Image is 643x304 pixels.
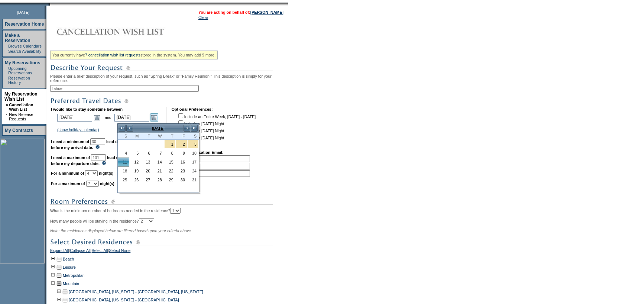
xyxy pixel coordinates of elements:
a: Select All [92,248,108,255]
a: 16 [176,158,187,166]
a: 20 [141,167,152,175]
td: Wednesday, January 07, 2026 [152,149,164,158]
td: Include an Entire Week, [DATE] - [DATE] Include a [DATE] Night Include a [DATE] Night Include a [... [177,112,256,145]
a: Mountain [63,281,79,286]
td: Tuesday, January 13, 2026 [141,158,152,166]
td: Sunday, January 18, 2026 [118,166,129,175]
a: 2 [176,140,187,148]
a: 10 [188,149,198,157]
td: Thursday, January 08, 2026 [164,149,176,158]
b: Optional Preferences: [172,107,213,111]
a: New Release Requests [9,112,33,121]
a: Reservation Home [5,22,44,27]
a: 28 [153,176,163,184]
a: Open the calendar popup. [150,113,158,122]
td: Saturday, January 24, 2026 [187,166,199,175]
td: [DATE] [133,124,183,132]
td: Wednesday, January 14, 2026 [152,158,164,166]
td: Monday, January 12, 2026 [129,158,141,166]
a: 4 [118,149,129,157]
td: Thursday, January 29, 2026 [164,175,176,184]
td: Thursday, January 15, 2026 [164,158,176,166]
td: and [104,112,113,123]
b: night(s) [99,171,113,175]
b: I need a maximum of [51,155,90,160]
td: Monday, January 26, 2026 [129,175,141,184]
td: · [6,49,7,54]
span: Note: the residences displayed below are filtered based upon your criteria above [50,229,191,233]
th: Thursday [164,133,176,140]
th: Friday [176,133,187,140]
a: 31 [188,176,198,184]
b: I need a minimum of [51,139,89,144]
td: Sunday, January 04, 2026 [118,149,129,158]
a: Open the calendar popup. [93,113,101,122]
input: Date format: M/D/Y. Shortcut keys: [T] for Today. [UP] or [.] for Next Day. [DOWN] or [,] for Pre... [114,114,149,122]
td: · [6,44,7,48]
a: Beach [63,257,74,261]
a: 6 [141,149,152,157]
img: blank.gif [50,3,51,6]
td: Friday, January 30, 2026 [176,175,187,184]
td: Sunday, January 25, 2026 [118,175,129,184]
a: 7 [153,149,163,157]
a: 25 [118,176,129,184]
td: · [6,66,7,75]
a: Collapse All [70,248,91,255]
a: [GEOGRAPHIC_DATA], [US_STATE] - [GEOGRAPHIC_DATA], [US_STATE] [69,290,203,294]
span: [DATE] [17,10,30,14]
a: 15 [165,158,175,166]
div: | | | [50,248,286,255]
td: Saturday, January 10, 2026 [187,149,199,158]
a: 13 [141,158,152,166]
td: Friday, January 23, 2026 [176,166,187,175]
td: New Year's Holiday [164,140,176,149]
a: Leisure [63,265,76,269]
td: Sunday, January 11, 2026 [118,158,129,166]
b: I would like to stay sometime between [51,107,123,111]
a: > [183,124,191,132]
td: 1. [172,155,250,162]
a: Clear [198,15,208,20]
a: 17 [188,158,198,166]
td: · [6,112,8,121]
td: New Year's Holiday [176,140,187,149]
b: night(s) [100,181,114,186]
a: 14 [153,158,163,166]
a: 1 [165,140,175,148]
td: Saturday, January 17, 2026 [187,158,199,166]
td: Wednesday, January 28, 2026 [152,175,164,184]
img: Cancellation Wish List [50,24,199,39]
td: Wednesday, January 21, 2026 [152,166,164,175]
a: 7 cancellation wish list requests [85,53,140,57]
a: Upcoming Reservations [8,66,32,75]
td: Monday, January 05, 2026 [129,149,141,158]
a: 3 [188,140,198,148]
input: Date format: M/D/Y. Shortcut keys: [T] for Today. [UP] or [.] for Next Day. [DOWN] or [,] for Pre... [57,114,92,122]
a: My Reservations [5,60,40,65]
b: For a minimum of [51,171,84,175]
img: questionMark_lightBlue.gif [102,161,106,165]
a: Cancellation Wish List [9,103,33,111]
td: Monday, January 19, 2026 [129,166,141,175]
td: Thursday, January 22, 2026 [164,166,176,175]
a: [GEOGRAPHIC_DATA], [US_STATE] - [GEOGRAPHIC_DATA] [69,298,179,302]
th: Sunday [118,133,129,140]
th: Monday [129,133,141,140]
a: Metropolitan [63,273,85,278]
a: My Reservation Wish List [4,91,38,102]
a: Select None [109,248,130,255]
a: 29 [165,176,175,184]
a: 5 [130,149,140,157]
a: Search Availability [8,49,41,54]
a: 19 [130,167,140,175]
a: Reservation History [8,76,30,85]
td: Tuesday, January 27, 2026 [141,175,152,184]
td: Tuesday, January 20, 2026 [141,166,152,175]
a: 9 [176,149,187,157]
img: promoShadowLeftCorner.gif [48,3,50,6]
td: 2. [172,163,250,169]
a: Expand All [50,248,69,255]
th: Saturday [187,133,199,140]
a: 8 [165,149,175,157]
